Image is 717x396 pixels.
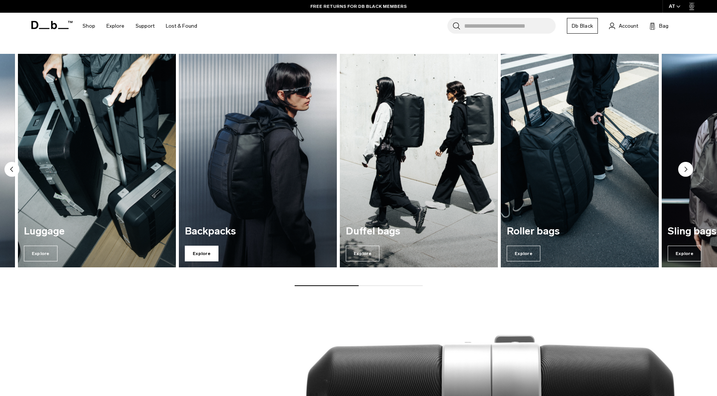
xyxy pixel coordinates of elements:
[185,226,331,237] h3: Backpacks
[659,22,668,30] span: Bag
[185,246,218,261] span: Explore
[346,226,492,237] h3: Duffel bags
[501,54,659,267] div: 5 / 7
[83,13,95,39] a: Shop
[18,54,176,267] a: Luggage Explore
[507,246,540,261] span: Explore
[678,162,693,178] button: Next slide
[24,246,58,261] span: Explore
[501,54,659,267] a: Roller bags Explore
[507,226,653,237] h3: Roller bags
[179,54,337,267] div: 3 / 7
[77,13,203,39] nav: Main Navigation
[4,162,19,178] button: Previous slide
[340,54,498,267] a: Duffel bags Explore
[609,21,638,30] a: Account
[179,54,337,267] a: Backpacks Explore
[649,21,668,30] button: Bag
[166,13,197,39] a: Lost & Found
[567,18,598,34] a: Db Black
[310,3,407,10] a: FREE RETURNS FOR DB BLACK MEMBERS
[346,246,379,261] span: Explore
[668,246,701,261] span: Explore
[18,54,176,267] div: 2 / 7
[136,13,155,39] a: Support
[24,226,170,237] h3: Luggage
[340,54,498,267] div: 4 / 7
[106,13,124,39] a: Explore
[619,22,638,30] span: Account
